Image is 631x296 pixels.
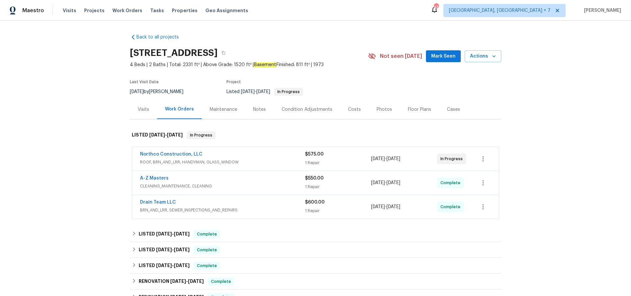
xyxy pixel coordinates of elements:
span: - [170,279,204,284]
span: - [156,232,190,236]
div: Floor Plans [408,106,431,113]
button: Actions [465,50,501,62]
button: Copy Address [218,47,229,59]
span: [DATE] [241,89,255,94]
span: $600.00 [305,200,325,205]
span: Actions [470,52,496,61]
div: Notes [253,106,266,113]
div: Photos [377,106,392,113]
span: Complete [194,247,220,253]
div: LISTED [DATE]-[DATE]Complete [130,226,501,242]
span: Not seen [DATE] [380,53,422,60]
span: ROOF, BRN_AND_LRR, HANDYMAN, GLASS_WINDOW [140,159,305,165]
span: - [371,180,400,186]
h2: [STREET_ADDRESS] [130,50,218,56]
span: Mark Seen [431,52,456,61]
div: LISTED [DATE]-[DATE]Complete [130,242,501,258]
span: Visits [63,7,76,14]
h6: LISTED [139,262,190,270]
div: LISTED [DATE]-[DATE]In Progress [130,125,501,146]
button: Mark Seen [426,50,461,62]
span: In Progress [275,90,302,94]
div: 1 Repair [305,160,371,166]
span: - [156,247,190,252]
span: Complete [194,262,220,269]
div: Work Orders [165,106,194,112]
span: [DATE] [386,157,400,161]
span: - [371,204,400,210]
span: Maestro [22,7,44,14]
span: - [241,89,270,94]
span: [PERSON_NAME] [581,7,621,14]
div: Visits [138,106,149,113]
span: [DATE] [386,181,400,185]
em: Basement [254,62,276,67]
span: BRN_AND_LRR, SEWER_INSPECTIONS_AND_REPAIRS [140,207,305,213]
a: Back to all projects [130,34,193,40]
div: RENOVATION [DATE]-[DATE]Complete [130,274,501,289]
span: - [156,263,190,268]
span: $550.00 [305,176,324,181]
div: 46 [434,4,438,11]
span: Complete [440,180,463,186]
span: [DATE] [130,89,144,94]
a: Northco Construction, LLC [140,152,202,157]
span: - [149,133,183,137]
span: $575.00 [305,152,324,157]
span: Properties [172,7,198,14]
h6: LISTED [132,131,183,139]
span: Complete [440,204,463,210]
span: Work Orders [112,7,142,14]
a: A-Z Masters [140,176,169,181]
div: 1 Repair [305,184,371,190]
span: Listed [226,89,303,94]
div: 1 Repair [305,208,371,214]
span: [DATE] [256,89,270,94]
h6: LISTED [139,230,190,238]
h6: RENOVATION [139,278,204,285]
h6: LISTED [139,246,190,254]
span: CLEANING_MAINTENANCE, CLEANING [140,183,305,189]
span: Projects [84,7,105,14]
a: Drain Team LLC [140,200,176,205]
span: [DATE] [156,263,172,268]
span: [DATE] [188,279,204,284]
div: Cases [447,106,460,113]
span: Complete [194,231,220,237]
div: LISTED [DATE]-[DATE]Complete [130,258,501,274]
span: [GEOGRAPHIC_DATA], [GEOGRAPHIC_DATA] + 7 [449,7,550,14]
span: 4 Beds | 2 Baths | Total: 2331 ft² | Above Grade: 1520 ft² | Finished: 811 ft² | 1973 [130,62,368,68]
span: [DATE] [156,232,172,236]
span: [DATE] [174,247,190,252]
span: [DATE] [170,279,186,284]
span: Last Visit Date [130,80,159,84]
span: Complete [208,278,234,285]
span: [DATE] [371,157,385,161]
span: - [371,156,400,162]
span: [DATE] [174,232,190,236]
span: [DATE] [386,205,400,209]
span: In Progress [440,156,465,162]
span: [DATE] [371,205,385,209]
span: Geo Assignments [205,7,248,14]
div: Costs [348,106,361,113]
div: by [PERSON_NAME] [130,88,191,96]
div: Condition Adjustments [282,106,332,113]
div: Maintenance [210,106,237,113]
span: In Progress [187,132,215,138]
span: Tasks [150,8,164,13]
span: Project [226,80,241,84]
span: [DATE] [174,263,190,268]
span: [DATE] [371,181,385,185]
span: [DATE] [167,133,183,137]
span: [DATE] [149,133,165,137]
span: [DATE] [156,247,172,252]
